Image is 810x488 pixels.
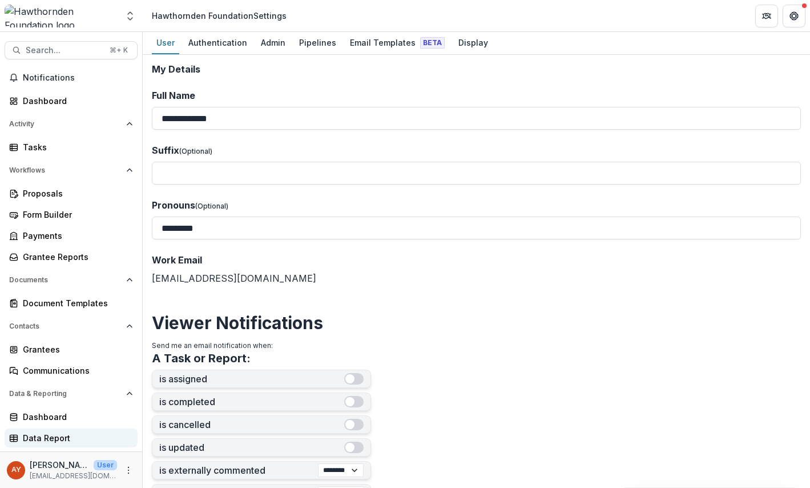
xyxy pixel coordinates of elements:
[454,32,493,54] a: Display
[5,161,138,179] button: Open Workflows
[5,5,118,27] img: Hawthornden Foundation logo
[23,365,128,377] div: Communications
[5,41,138,59] button: Search...
[30,471,117,481] p: [EMAIL_ADDRESS][DOMAIN_NAME]
[5,69,138,87] button: Notifications
[152,254,202,266] span: Work Email
[5,205,138,224] a: Form Builder
[420,37,445,49] span: Beta
[5,317,138,335] button: Open Contacts
[23,141,128,153] div: Tasks
[295,32,341,54] a: Pipelines
[23,230,128,242] div: Payments
[5,340,138,359] a: Grantees
[94,460,117,470] p: User
[147,7,291,24] nav: breadcrumb
[184,32,252,54] a: Authentication
[30,459,89,471] p: [PERSON_NAME]
[5,115,138,133] button: Open Activity
[295,34,341,51] div: Pipelines
[5,294,138,313] a: Document Templates
[9,322,122,330] span: Contacts
[5,361,138,380] a: Communications
[9,120,122,128] span: Activity
[5,247,138,266] a: Grantee Reports
[23,297,128,309] div: Document Templates
[23,251,128,263] div: Grantee Reports
[9,276,122,284] span: Documents
[23,187,128,199] div: Proposals
[152,351,251,365] h3: A Task or Report:
[122,5,138,27] button: Open entity switcher
[159,397,344,407] label: is completed
[345,34,449,51] div: Email Templates
[152,10,287,22] div: Hawthornden Foundation Settings
[755,5,778,27] button: Partners
[23,343,128,355] div: Grantees
[152,341,273,350] span: Send me an email notification when:
[23,411,128,423] div: Dashboard
[5,407,138,426] a: Dashboard
[152,90,195,101] span: Full Name
[345,32,449,54] a: Email Templates Beta
[152,145,179,156] span: Suffix
[107,44,130,57] div: ⌘ + K
[184,34,252,51] div: Authentication
[9,390,122,398] span: Data & Reporting
[152,253,801,285] div: [EMAIL_ADDRESS][DOMAIN_NAME]
[152,32,179,54] a: User
[5,429,138,447] a: Data Report
[23,73,133,83] span: Notifications
[159,374,344,385] label: is assigned
[256,32,290,54] a: Admin
[26,46,103,55] span: Search...
[152,34,179,51] div: User
[783,5,805,27] button: Get Help
[5,271,138,289] button: Open Documents
[5,226,138,245] a: Payments
[122,463,135,477] button: More
[23,95,128,107] div: Dashboard
[23,432,128,444] div: Data Report
[5,138,138,157] a: Tasks
[5,184,138,203] a: Proposals
[23,209,128,221] div: Form Builder
[9,166,122,174] span: Workflows
[152,64,801,75] h2: My Details
[152,313,801,333] h2: Viewer Notifications
[179,147,212,155] span: (Optional)
[256,34,290,51] div: Admin
[159,419,344,430] label: is cancelled
[195,202,228,210] span: (Optional)
[152,199,195,211] span: Pronouns
[454,34,493,51] div: Display
[5,385,138,403] button: Open Data & Reporting
[11,466,21,474] div: Andreas Yuíza
[159,465,318,476] label: is externally commented
[159,442,344,453] label: is updated
[5,91,138,110] a: Dashboard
